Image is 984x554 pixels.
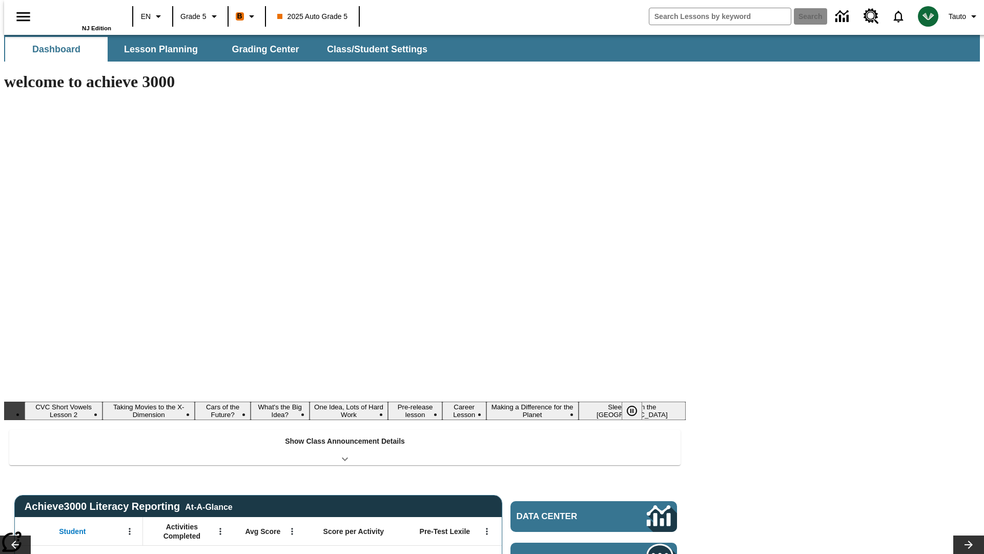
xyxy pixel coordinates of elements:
button: Pause [622,402,642,420]
button: Dashboard [5,37,108,62]
div: Home [45,4,111,31]
button: Slide 6 Pre-release lesson [388,402,442,420]
div: At-A-Glance [185,501,232,512]
button: Lesson Planning [110,37,212,62]
span: Grade 5 [180,11,207,22]
img: avatar image [918,6,938,27]
button: Boost Class color is orange. Change class color [232,7,262,26]
input: search field [649,8,791,25]
h1: welcome to achieve 3000 [4,72,686,91]
span: EN [141,11,151,22]
button: Select a new avatar [912,3,945,30]
p: Show Class Announcement Details [285,436,405,447]
span: Tauto [949,11,966,22]
a: Data Center [510,501,677,532]
a: Home [45,5,111,25]
button: Language: EN, Select a language [136,7,169,26]
span: Activities Completed [148,522,216,541]
button: Slide 8 Making a Difference for the Planet [486,402,579,420]
button: Grading Center [214,37,317,62]
button: Slide 5 One Idea, Lots of Hard Work [310,402,388,420]
span: Student [59,527,86,536]
button: Open Menu [213,524,228,539]
div: Pause [622,402,652,420]
span: Data Center [517,511,612,522]
button: Slide 1 CVC Short Vowels Lesson 2 [25,402,102,420]
button: Open side menu [8,2,38,32]
div: Show Class Announcement Details [9,430,681,465]
span: Avg Score [245,527,280,536]
button: Profile/Settings [945,7,984,26]
span: Pre-Test Lexile [420,527,470,536]
span: B [237,10,242,23]
button: Open Menu [284,524,300,539]
span: NJ Edition [82,25,111,31]
span: Score per Activity [323,527,384,536]
button: Slide 2 Taking Movies to the X-Dimension [102,402,195,420]
span: Achieve3000 Literacy Reporting [25,501,233,512]
div: SubNavbar [4,35,980,62]
button: Open Menu [122,524,137,539]
a: Resource Center, Will open in new tab [857,3,885,30]
span: 2025 Auto Grade 5 [277,11,348,22]
button: Slide 7 Career Lesson [442,402,486,420]
button: Slide 9 Sleepless in the Animal Kingdom [579,402,686,420]
button: Grade: Grade 5, Select a grade [176,7,224,26]
div: SubNavbar [4,37,437,62]
a: Data Center [829,3,857,31]
button: Slide 4 What's the Big Idea? [251,402,310,420]
button: Slide 3 Cars of the Future? [195,402,250,420]
button: Lesson carousel, Next [953,536,984,554]
button: Class/Student Settings [319,37,436,62]
button: Open Menu [479,524,495,539]
a: Notifications [885,3,912,30]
